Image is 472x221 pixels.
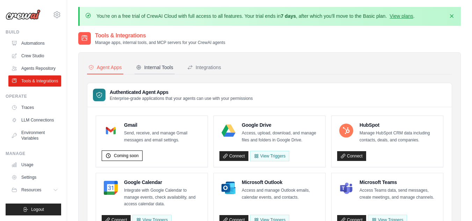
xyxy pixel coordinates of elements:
a: Usage [8,159,61,170]
button: Agent Apps [87,61,123,74]
p: You're on a free trial of CrewAI Cloud with full access to all features. Your trial ends in , aft... [96,13,415,20]
button: Logout [6,204,61,215]
p: Access, upload, download, and manage files and folders in Google Drive. [242,130,320,143]
span: Logout [31,207,44,212]
div: Integrations [187,64,221,71]
: View Triggers [250,151,289,161]
div: Manage [6,151,61,156]
a: Tools & Integrations [8,75,61,87]
div: Operate [6,94,61,99]
a: Traces [8,102,61,113]
h4: Microsoft Teams [360,179,437,186]
a: Crew Studio [8,50,61,61]
span: Coming soon [114,153,139,159]
h4: Google Drive [242,121,320,128]
a: Connect [337,151,366,161]
strong: 7 days [281,13,296,19]
button: Internal Tools [135,61,175,74]
a: View plans [390,13,413,19]
h3: Authenticated Agent Apps [110,89,253,96]
a: Settings [8,172,61,183]
img: Logo [6,9,41,20]
p: Manage apps, internal tools, and MCP servers for your CrewAI agents [95,40,225,45]
div: Agent Apps [88,64,122,71]
div: Internal Tools [136,64,173,71]
img: Microsoft Teams Logo [339,181,353,195]
a: Agents Repository [8,63,61,74]
img: Gmail Logo [104,124,118,138]
button: Resources [8,184,61,196]
a: Environment Variables [8,127,61,144]
h4: HubSpot [360,121,437,128]
a: LLM Connections [8,115,61,126]
p: Manage HubSpot CRM data including contacts, deals, and companies. [360,130,437,143]
img: Google Drive Logo [222,124,235,138]
div: Build [6,29,61,35]
a: Automations [8,38,61,49]
span: Resources [21,187,41,193]
p: Send, receive, and manage Gmail messages and email settings. [124,130,202,143]
h4: Gmail [124,121,202,128]
h2: Tools & Integrations [95,31,225,40]
button: Integrations [186,61,223,74]
p: Integrate with Google Calendar to manage events, check availability, and access calendar data. [124,187,202,208]
img: Microsoft Outlook Logo [222,181,235,195]
h4: Google Calendar [124,179,202,186]
img: HubSpot Logo [339,124,353,138]
p: Access and manage Outlook emails, calendar events, and contacts. [242,187,320,201]
h4: Microsoft Outlook [242,179,320,186]
p: Access Teams data, send messages, create meetings, and manage channels. [360,187,437,201]
img: Google Calendar Logo [104,181,118,195]
a: Connect [219,151,248,161]
p: Enterprise-grade applications that your agents can use with your permissions [110,96,253,101]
